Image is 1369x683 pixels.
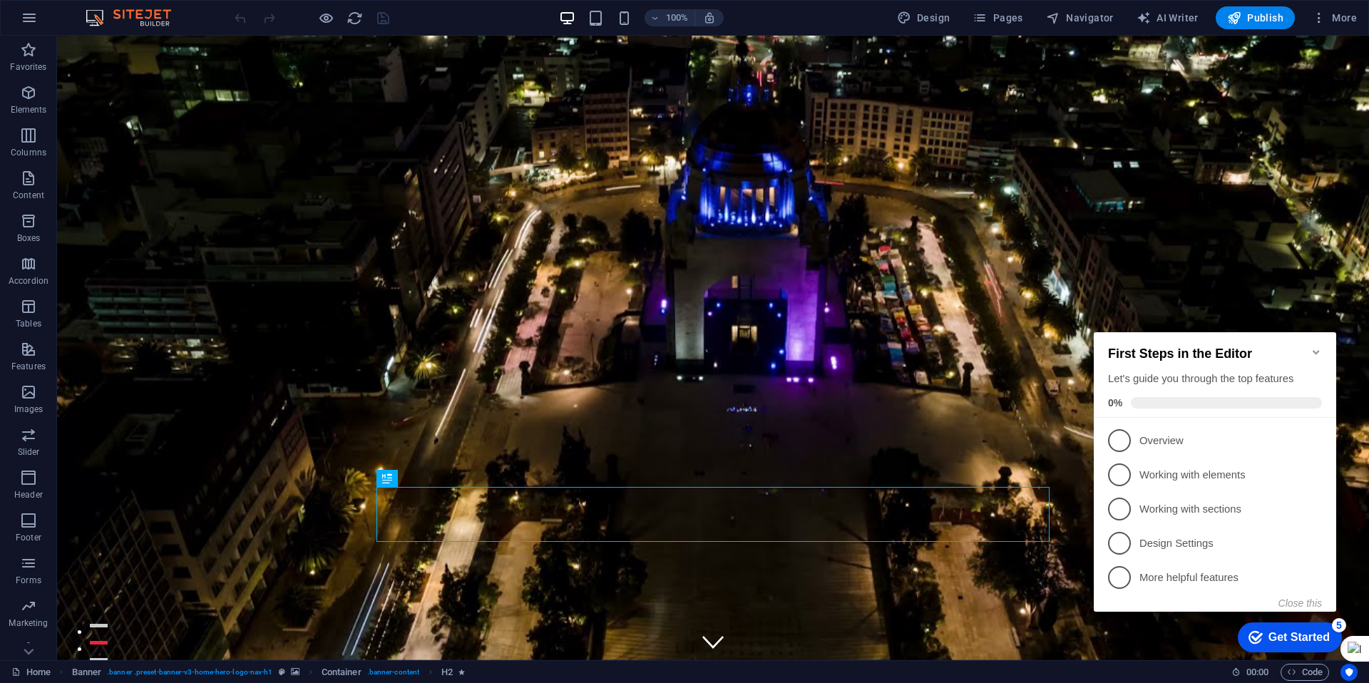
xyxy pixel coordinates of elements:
[10,61,46,73] p: Favorites
[14,489,43,500] p: Header
[645,9,695,26] button: 100%
[11,664,51,681] a: Click to cancel selection. Double-click to open Pages
[367,664,419,681] span: . banner-content
[107,664,272,681] span: . banner .preset-banner-v3-home-hero-logo-nav-h1
[1312,11,1357,25] span: More
[6,249,248,283] li: More helpful features
[51,156,222,171] p: Working with elements
[1046,11,1114,25] span: Navigator
[967,6,1028,29] button: Pages
[150,311,254,341] div: Get Started 5 items remaining, 0% complete
[17,232,41,244] p: Boxes
[897,11,950,25] span: Design
[51,259,222,274] p: More helpful features
[33,605,51,609] button: 2
[222,35,234,46] div: Minimize checklist
[20,86,43,97] span: 0%
[703,11,716,24] i: On resize automatically adjust zoom level to fit chosen device.
[16,532,41,543] p: Footer
[11,104,47,115] p: Elements
[6,146,248,180] li: Working with elements
[891,6,956,29] button: Design
[1216,6,1295,29] button: Publish
[11,361,46,372] p: Features
[16,575,41,586] p: Forms
[1246,664,1268,681] span: 00 00
[20,35,234,50] h2: First Steps in the Editor
[1281,664,1329,681] button: Code
[279,668,285,676] i: This element is a customizable preset
[33,588,51,592] button: 1
[1040,6,1119,29] button: Navigator
[347,10,363,26] i: Reload page
[9,275,48,287] p: Accordion
[14,404,43,415] p: Images
[20,60,234,75] div: Let's guide you through the top features
[6,180,248,215] li: Working with sections
[51,225,222,240] p: Design Settings
[51,190,222,205] p: Working with sections
[441,664,453,681] span: Click to select. Double-click to edit
[18,446,40,458] p: Slider
[973,11,1022,25] span: Pages
[1340,664,1358,681] button: Usercentrics
[1287,664,1323,681] span: Code
[16,318,41,329] p: Tables
[1227,11,1283,25] span: Publish
[180,319,242,332] div: Get Started
[72,664,466,681] nav: breadcrumb
[190,286,234,297] button: Close this
[33,622,51,626] button: 3
[317,9,334,26] button: Click here to leave preview mode and continue editing
[1306,6,1363,29] button: More
[244,307,258,321] div: 5
[6,112,248,146] li: Overview
[291,668,299,676] i: This element contains a background
[1137,11,1199,25] span: AI Writer
[322,664,362,681] span: Click to select. Double-click to edit
[11,147,46,158] p: Columns
[1256,667,1258,677] span: :
[1131,6,1204,29] button: AI Writer
[346,9,363,26] button: reload
[51,122,222,137] p: Overview
[666,9,689,26] h6: 100%
[9,617,48,629] p: Marketing
[458,668,465,676] i: Element contains an animation
[891,6,956,29] div: Design (Ctrl+Alt+Y)
[1231,664,1269,681] h6: Session time
[6,215,248,249] li: Design Settings
[82,9,189,26] img: Editor Logo
[13,190,44,201] p: Content
[72,664,102,681] span: Click to select. Double-click to edit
